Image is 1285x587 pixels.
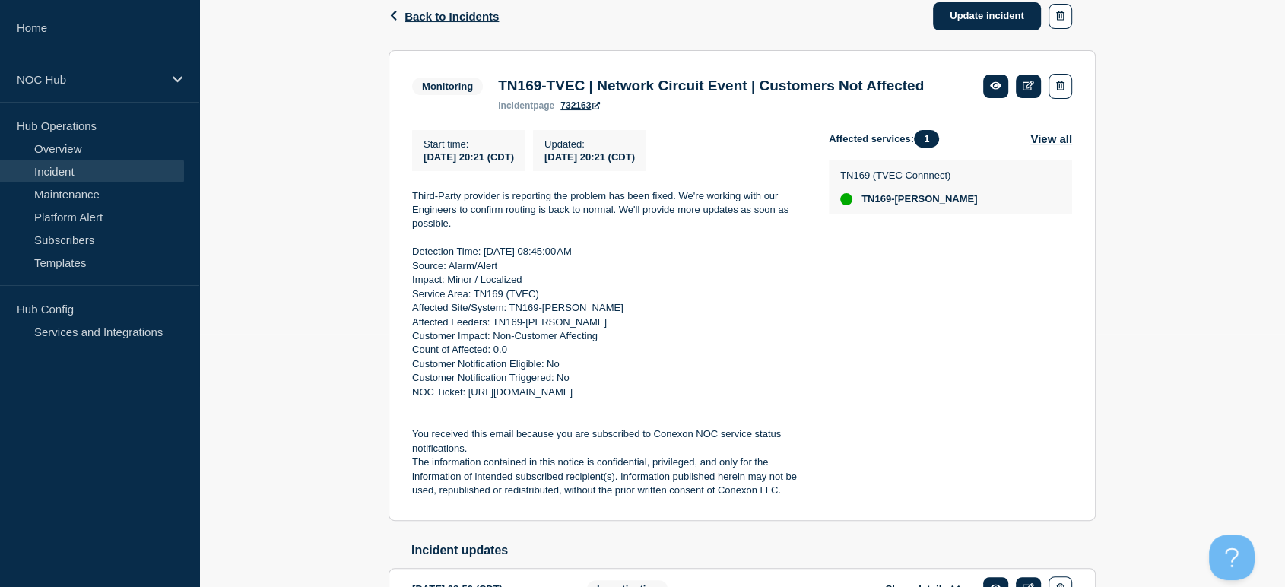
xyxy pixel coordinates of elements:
[1209,535,1255,580] iframe: Help Scout Beacon - Open
[412,245,804,259] p: Detection Time: [DATE] 08:45:00 AM
[17,73,163,86] p: NOC Hub
[1030,130,1072,148] button: View all
[412,273,804,287] p: Impact: Minor / Localized
[560,100,600,111] a: 732163
[840,170,977,181] p: TN169 (TVEC Connnect)
[412,316,804,329] p: Affected Feeders: TN169-[PERSON_NAME]
[389,10,499,23] button: Back to Incidents
[412,259,804,273] p: Source: Alarm/Alert
[412,371,804,385] p: Customer Notification Triggered: No
[424,151,514,163] span: [DATE] 20:21 (CDT)
[412,78,483,95] span: Monitoring
[412,427,804,455] p: You received this email because you are subscribed to Conexon NOC service status notifications.
[544,138,635,150] p: Updated :
[498,78,924,94] h3: TN169-TVEC | Network Circuit Event | Customers Not Affected
[412,287,804,301] p: Service Area: TN169 (TVEC)
[412,357,804,371] p: Customer Notification Eligible: No
[933,2,1041,30] a: Update incident
[424,138,514,150] p: Start time :
[861,193,977,205] span: TN169-[PERSON_NAME]
[544,150,635,163] div: [DATE] 20:21 (CDT)
[914,130,939,148] span: 1
[405,10,499,23] span: Back to Incidents
[412,301,804,315] p: Affected Site/System: TN169-[PERSON_NAME]
[411,544,1096,557] h2: Incident updates
[840,193,852,205] div: up
[412,343,804,357] p: Count of Affected: 0.0
[829,130,947,148] span: Affected services:
[412,189,804,231] p: Third-Party provider is reporting the problem has been fixed. We're working with our Engineers to...
[412,386,804,399] p: NOC Ticket: [URL][DOMAIN_NAME]
[412,455,804,497] p: The information contained in this notice is confidential, privileged, and only for the informatio...
[412,329,804,343] p: Customer Impact: Non-Customer Affecting
[498,100,533,111] span: incident
[498,100,554,111] p: page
